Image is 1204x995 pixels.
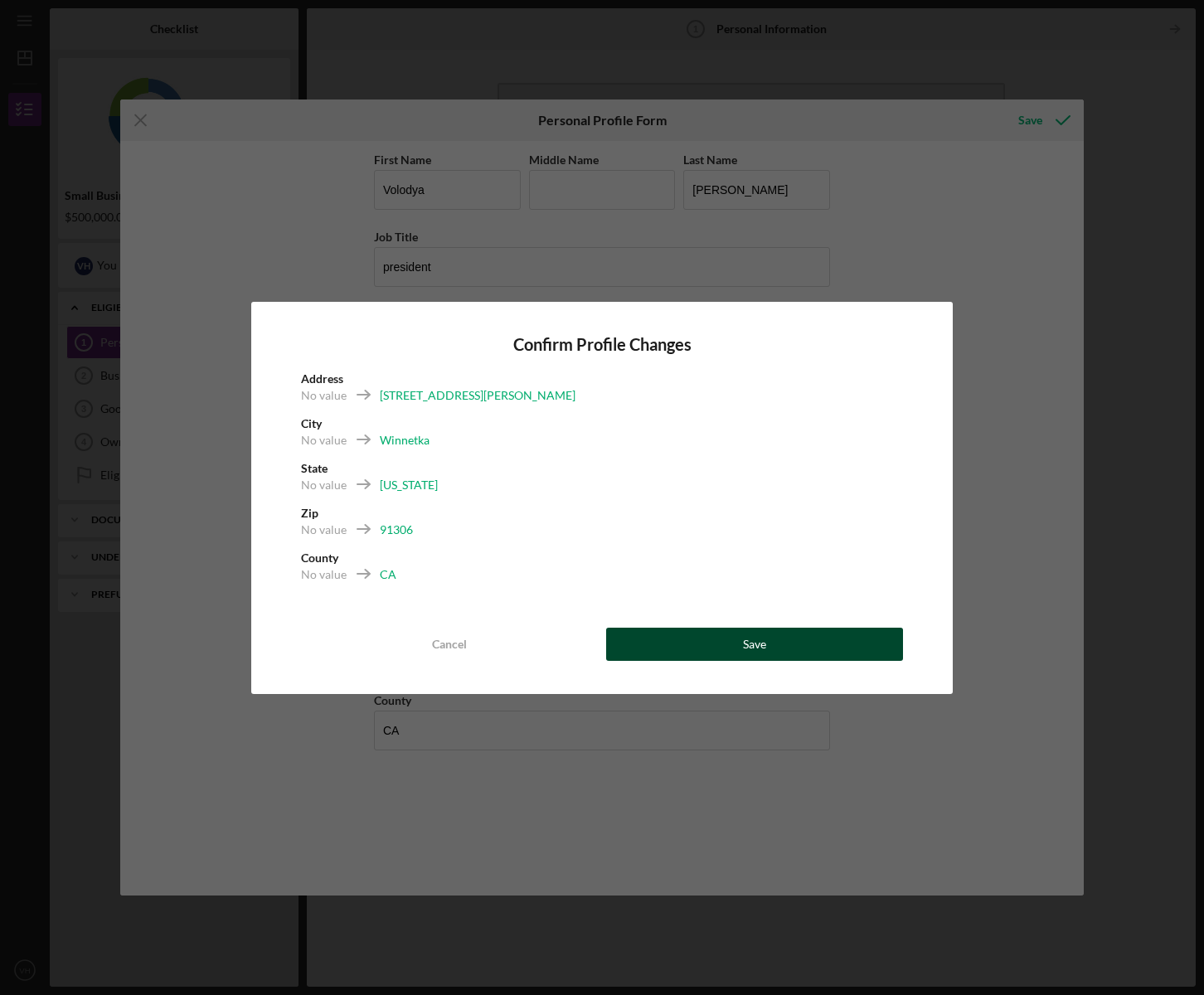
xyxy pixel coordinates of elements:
[301,461,328,475] b: State
[380,432,430,449] div: Winnetka
[301,522,347,538] div: No value
[301,628,598,661] button: Cancel
[380,477,438,493] div: [US_STATE]
[301,387,347,404] div: No value
[380,387,575,404] div: [STREET_ADDRESS][PERSON_NAME]
[380,522,413,538] div: 91306
[432,628,467,661] div: Cancel
[301,477,347,493] div: No value
[301,506,318,520] b: Zip
[301,432,347,449] div: No value
[301,416,322,430] b: City
[301,551,338,565] b: County
[743,628,766,661] div: Save
[301,335,903,354] h4: Confirm Profile Changes
[606,628,903,661] button: Save
[380,566,396,583] div: CA
[301,371,343,386] b: Address
[301,566,347,583] div: No value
